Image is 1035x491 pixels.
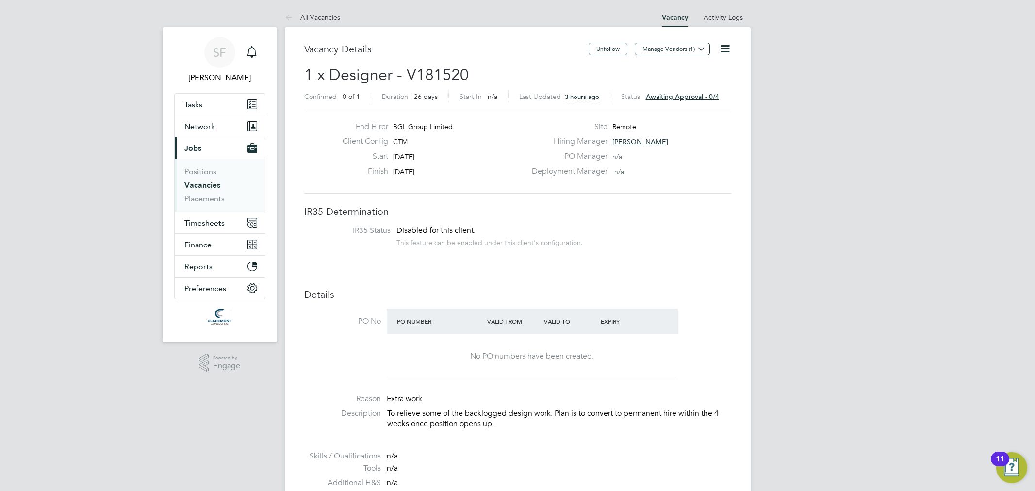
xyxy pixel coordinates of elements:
a: Placements [184,194,225,203]
button: Preferences [175,278,265,299]
span: n/a [387,463,398,473]
span: 0 of 1 [343,92,360,101]
a: Go to home page [174,309,265,325]
span: Powered by [213,354,240,362]
a: Vacancy [662,14,688,22]
div: This feature can be enabled under this client's configuration. [396,236,583,247]
span: Remote [612,122,636,131]
h3: Details [304,288,731,301]
div: 11 [996,459,1004,472]
span: Finance [184,240,212,249]
span: Reports [184,262,213,271]
span: [DATE] [393,167,414,176]
span: Preferences [184,284,226,293]
button: Finance [175,234,265,255]
span: CTM [393,137,408,146]
label: Start In [460,92,482,101]
label: End Hirer [335,122,388,132]
label: Confirmed [304,92,337,101]
a: Tasks [175,94,265,115]
span: SF [213,46,226,59]
label: Skills / Qualifications [304,451,381,461]
label: Tools [304,463,381,474]
button: Reports [175,256,265,277]
span: Sam Fullman [174,72,265,83]
span: n/a [488,92,497,101]
button: Jobs [175,137,265,159]
a: Powered byEngage [199,354,240,372]
span: 26 days [414,92,438,101]
span: Jobs [184,144,201,153]
div: No PO numbers have been created. [396,351,668,361]
span: Awaiting approval - 0/4 [646,92,719,101]
span: 3 hours ago [565,93,599,101]
img: claremontconsulting1-logo-retina.png [208,309,231,325]
span: Engage [213,362,240,370]
label: Additional H&S [304,478,381,488]
span: [PERSON_NAME] [612,137,668,146]
div: Valid From [485,312,542,330]
label: Deployment Manager [526,166,608,177]
label: Duration [382,92,408,101]
label: Client Config [335,136,388,147]
span: n/a [614,167,624,176]
label: Reason [304,394,381,404]
a: Vacancies [184,180,220,190]
h3: IR35 Determination [304,205,731,218]
span: Network [184,122,215,131]
div: Jobs [175,159,265,212]
label: PO Manager [526,151,608,162]
button: Open Resource Center, 11 new notifications [996,452,1027,483]
span: BGL Group Limited [393,122,453,131]
label: Last Updated [519,92,561,101]
button: Unfollow [589,43,627,55]
span: n/a [387,478,398,488]
label: Hiring Manager [526,136,608,147]
label: Site [526,122,608,132]
button: Timesheets [175,212,265,233]
span: Tasks [184,100,202,109]
nav: Main navigation [163,27,277,342]
span: Timesheets [184,218,225,228]
span: Extra work [387,394,422,404]
span: Disabled for this client. [396,226,476,235]
div: Expiry [598,312,655,330]
h3: Vacancy Details [304,43,589,55]
a: Positions [184,167,216,176]
p: To relieve some of the backlogged design work. Plan is to convert to permanent hire within the 4 ... [387,409,731,429]
span: [DATE] [393,152,414,161]
label: Finish [335,166,388,177]
button: Network [175,115,265,137]
label: Status [621,92,640,101]
div: PO Number [394,312,485,330]
span: n/a [387,451,398,461]
div: Valid To [542,312,598,330]
a: All Vacancies [285,13,340,22]
label: Start [335,151,388,162]
label: IR35 Status [314,226,391,236]
a: Activity Logs [704,13,743,22]
label: PO No [304,316,381,327]
label: Description [304,409,381,419]
span: n/a [612,152,622,161]
span: 1 x Designer - V181520 [304,65,469,84]
button: Manage Vendors (1) [635,43,710,55]
a: SF[PERSON_NAME] [174,37,265,83]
